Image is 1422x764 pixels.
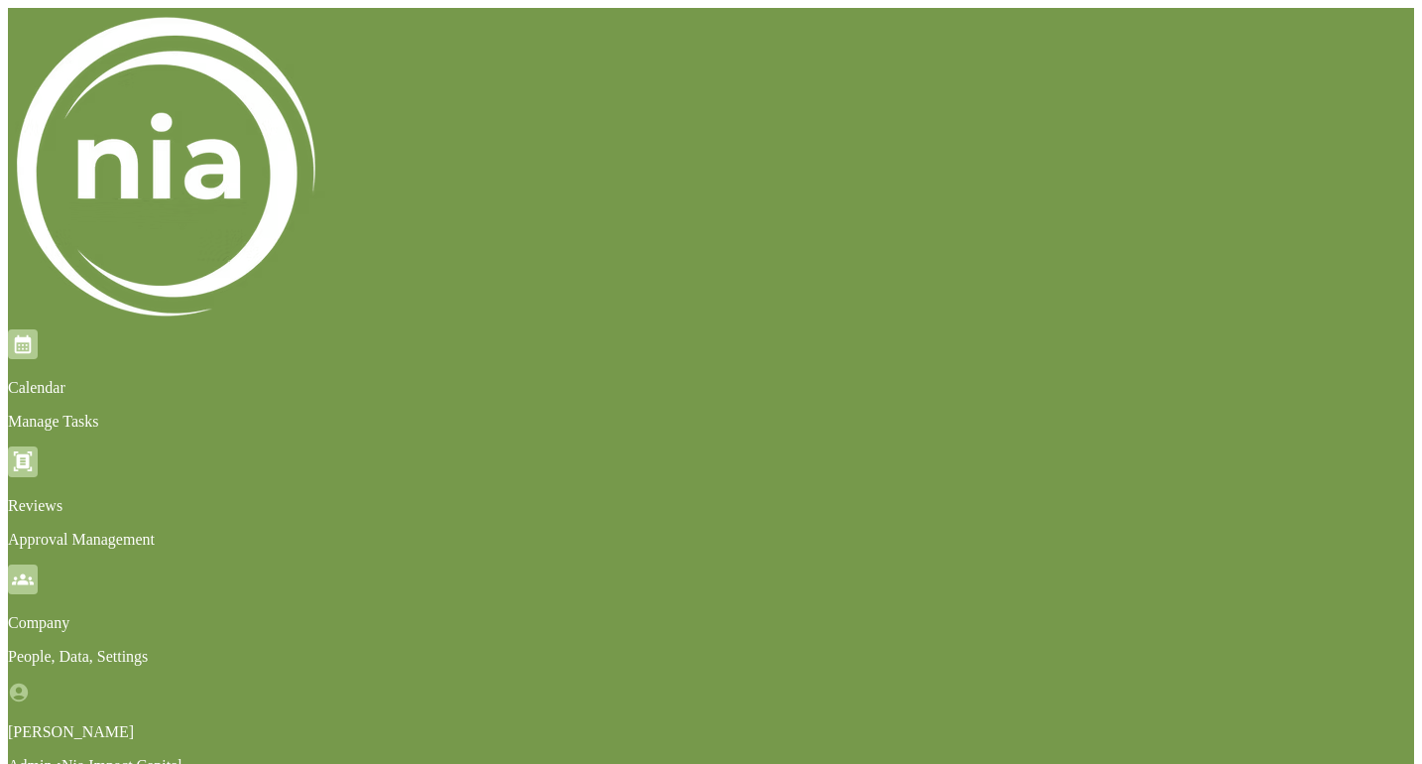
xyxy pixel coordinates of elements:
[8,8,325,325] img: logo
[8,614,1414,632] p: Company
[1359,699,1412,752] iframe: Open customer support
[8,648,1414,666] p: People, Data, Settings
[8,497,1414,515] p: Reviews
[8,723,1414,741] p: [PERSON_NAME]
[8,531,1414,549] p: Approval Management
[8,413,1414,431] p: Manage Tasks
[8,379,1414,397] p: Calendar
